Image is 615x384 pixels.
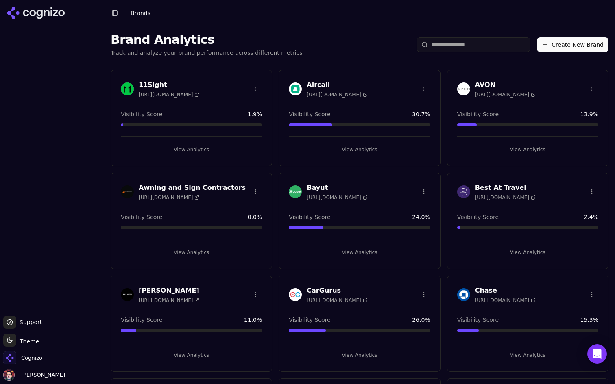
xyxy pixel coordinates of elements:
nav: breadcrumb [131,9,150,17]
img: Chase [457,288,470,301]
h3: Awning and Sign Contractors [139,183,246,193]
img: 11Sight [121,82,134,95]
h3: Best At Travel [475,183,536,193]
button: View Analytics [121,349,262,362]
button: View Analytics [289,246,430,259]
img: Aircall [289,82,302,95]
span: [URL][DOMAIN_NAME] [139,91,199,98]
span: [URL][DOMAIN_NAME] [307,194,367,201]
img: Bayut [289,185,302,198]
img: AVON [457,82,470,95]
span: [URL][DOMAIN_NAME] [475,194,536,201]
h3: Chase [475,286,536,295]
span: Visibility Score [121,213,162,221]
button: Open user button [3,369,65,381]
span: 30.7 % [412,110,430,118]
span: Cognizo [21,354,42,362]
span: [URL][DOMAIN_NAME] [307,297,367,304]
button: Create New Brand [537,37,608,52]
h3: CarGurus [307,286,367,295]
span: [URL][DOMAIN_NAME] [139,297,199,304]
p: Track and analyze your brand performance across different metrics [111,49,303,57]
span: Brands [131,10,150,16]
button: View Analytics [121,246,262,259]
span: [URL][DOMAIN_NAME] [475,91,536,98]
img: Deniz Ozcan [3,369,15,381]
img: Buck Mason [121,288,134,301]
span: 1.9 % [248,110,262,118]
button: View Analytics [121,143,262,156]
img: Cognizo [3,351,16,364]
h3: 11Sight [139,80,199,90]
div: Open Intercom Messenger [587,344,607,364]
button: View Analytics [457,349,598,362]
span: 26.0 % [412,316,430,324]
button: View Analytics [457,143,598,156]
h3: Aircall [307,80,367,90]
span: Visibility Score [457,213,499,221]
span: Visibility Score [289,213,330,221]
span: 13.9 % [580,110,598,118]
span: 11.0 % [244,316,262,324]
span: 24.0 % [412,213,430,221]
span: Visibility Score [457,110,499,118]
span: Visibility Score [289,110,330,118]
h1: Brand Analytics [111,33,303,47]
span: [URL][DOMAIN_NAME] [139,194,199,201]
span: Visibility Score [289,316,330,324]
span: Support [16,318,42,326]
span: Visibility Score [121,316,162,324]
span: Visibility Score [457,316,499,324]
span: [URL][DOMAIN_NAME] [475,297,536,304]
img: Awning and Sign Contractors [121,185,134,198]
button: View Analytics [289,349,430,362]
button: View Analytics [289,143,430,156]
span: 0.0 % [248,213,262,221]
button: View Analytics [457,246,598,259]
img: Best At Travel [457,185,470,198]
span: [URL][DOMAIN_NAME] [307,91,367,98]
span: 15.3 % [580,316,598,324]
h3: AVON [475,80,536,90]
h3: [PERSON_NAME] [139,286,199,295]
span: Visibility Score [121,110,162,118]
img: CarGurus [289,288,302,301]
h3: Bayut [307,183,367,193]
span: [PERSON_NAME] [18,371,65,379]
span: Theme [16,338,39,345]
span: 2.4 % [584,213,598,221]
button: Open organization switcher [3,351,42,364]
